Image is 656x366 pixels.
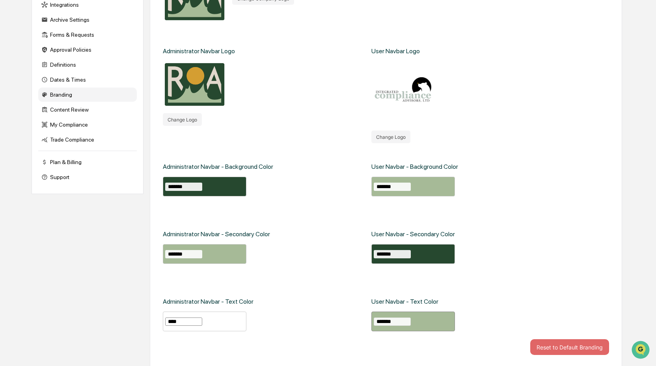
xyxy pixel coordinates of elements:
[56,133,95,140] a: Powered byPylon
[530,339,609,355] button: Reset to Default Branding
[8,100,14,106] div: 🖐️
[8,115,14,121] div: 🔎
[371,61,434,124] img: User Logo
[163,298,253,305] div: Administrator Navbar - Text Color
[163,230,270,238] div: Administrator Navbar - Secondary Color
[371,230,455,238] div: User Navbar - Secondary Color
[16,99,51,107] span: Preclearance
[163,163,273,170] div: Administrator Navbar - Background Color
[163,47,235,55] div: Administrator Navbar Logo
[5,96,54,110] a: 🖐️Preclearance
[27,68,100,75] div: We're available if you need us!
[38,170,137,184] div: Support
[16,114,50,122] span: Data Lookup
[371,163,458,170] div: User Navbar - Background Color
[8,17,143,29] p: How can we help?
[65,99,98,107] span: Attestations
[38,155,137,169] div: Plan & Billing
[371,131,410,143] button: Change Logo
[78,134,95,140] span: Pylon
[38,73,137,87] div: Dates & Times
[163,113,202,126] button: Change Logo
[38,103,137,117] div: Content Review
[163,61,226,107] img: Adnmin Logo
[38,58,137,72] div: Definitions
[5,111,53,125] a: 🔎Data Lookup
[54,96,101,110] a: 🗄️Attestations
[38,28,137,42] div: Forms & Requests
[371,47,420,55] div: User Navbar Logo
[27,60,129,68] div: Start new chat
[38,88,137,102] div: Branding
[8,60,22,75] img: 1746055101610-c473b297-6a78-478c-a979-82029cc54cd1
[38,118,137,132] div: My Compliance
[57,100,63,106] div: 🗄️
[134,63,143,72] button: Start new chat
[38,43,137,57] div: Approval Policies
[38,133,137,147] div: Trade Compliance
[371,298,438,305] div: User Navbar - Text Color
[631,340,652,361] iframe: Open customer support
[38,13,137,27] div: Archive Settings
